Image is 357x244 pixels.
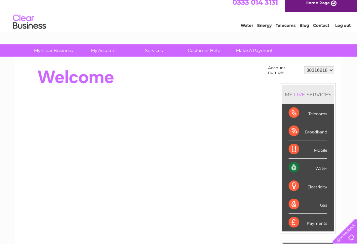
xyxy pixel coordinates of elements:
a: My Account [76,45,131,57]
a: Services [127,45,181,57]
div: LIVE [293,92,306,98]
div: Payments [289,214,327,232]
a: Log out [335,28,351,33]
a: Contact [313,28,329,33]
div: MY SERVICES [282,85,334,104]
a: Water [241,28,253,33]
div: Water [289,159,327,177]
div: Gas [289,196,327,214]
a: 0333 014 3131 [232,3,278,12]
a: Telecoms [276,28,296,33]
a: My Clear Business [26,45,81,57]
div: Mobile [289,141,327,159]
div: Telecoms [289,104,327,122]
img: logo.png [13,17,46,37]
div: Broadband [289,122,327,141]
a: Customer Help [177,45,231,57]
a: Make A Payment [227,45,282,57]
td: Account number [266,64,302,77]
a: Energy [257,28,272,33]
div: Clear Business is a trading name of Verastar Limited (registered in [GEOGRAPHIC_DATA] No. 3667643... [23,4,335,32]
div: Electricity [289,177,327,196]
a: Blog [299,28,309,33]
